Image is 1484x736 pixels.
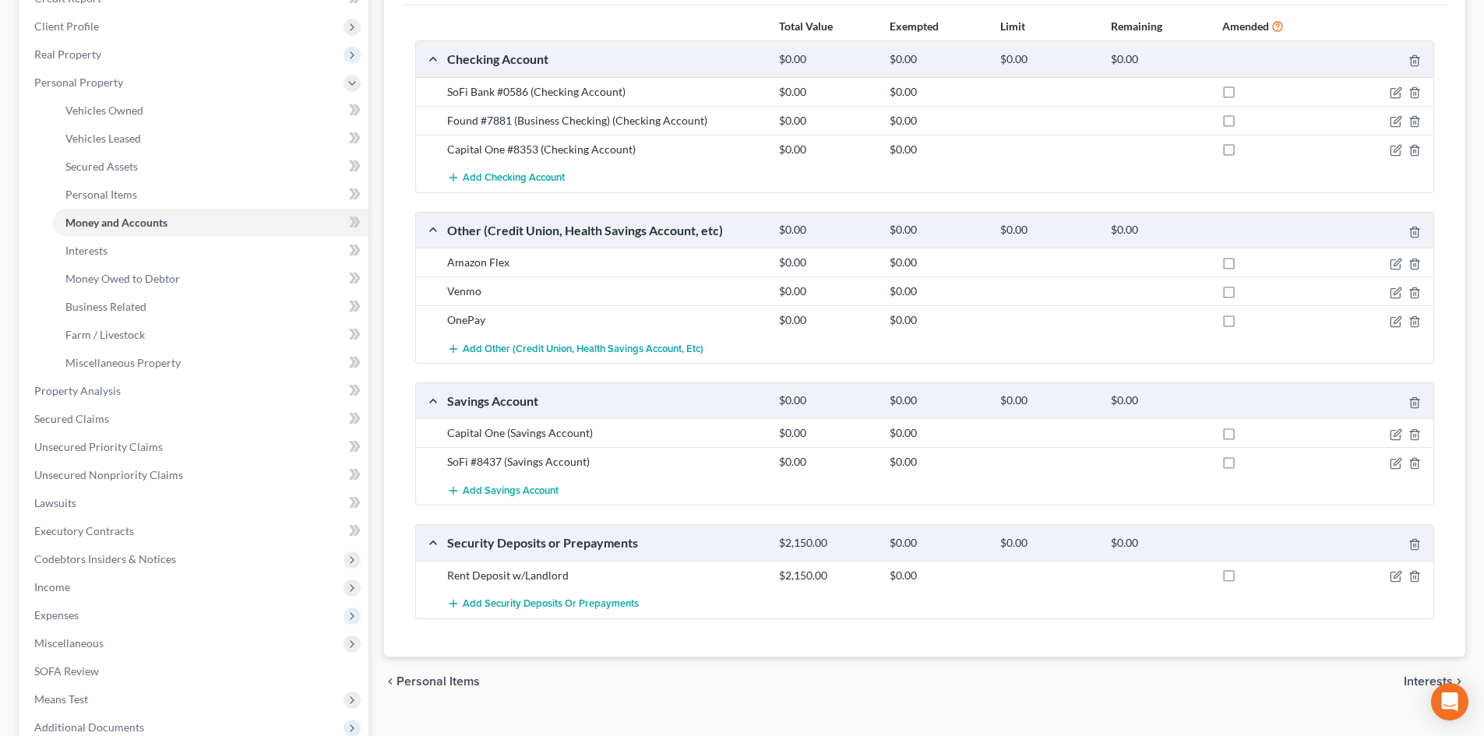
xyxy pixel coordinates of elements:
span: Personal Property [34,76,123,89]
span: Personal Items [65,188,137,201]
span: Secured Claims [34,412,109,425]
a: Unsecured Nonpriority Claims [22,461,368,489]
span: Add Savings Account [463,484,559,497]
a: Interests [53,237,368,265]
div: $0.00 [992,536,1103,551]
a: SOFA Review [22,657,368,685]
div: $0.00 [771,84,882,100]
div: Checking Account [439,51,771,67]
span: Personal Items [397,675,480,688]
span: Money Owed to Debtor [65,272,180,285]
span: Additional Documents [34,720,144,734]
span: Farm / Livestock [65,328,145,341]
span: Interests [65,244,108,257]
div: Open Intercom Messenger [1431,683,1468,720]
a: Executory Contracts [22,517,368,545]
div: $0.00 [992,393,1103,408]
div: $0.00 [771,283,882,299]
span: Vehicles Owned [65,104,143,117]
div: $0.00 [992,223,1103,238]
div: $0.00 [771,255,882,270]
div: $0.00 [882,52,992,67]
i: chevron_right [1453,675,1465,688]
button: Add Savings Account [447,476,559,505]
div: $0.00 [882,454,992,470]
a: Property Analysis [22,377,368,405]
div: $0.00 [1103,223,1214,238]
div: Found #7881 (Business Checking) (Checking Account) [439,113,771,129]
a: Farm / Livestock [53,321,368,349]
span: Means Test [34,692,88,706]
a: Unsecured Priority Claims [22,433,368,461]
div: $0.00 [771,393,882,408]
div: $0.00 [992,52,1103,67]
span: Lawsuits [34,496,76,509]
div: Amazon Flex [439,255,771,270]
div: Capital One (Savings Account) [439,425,771,441]
div: $0.00 [882,84,992,100]
div: $0.00 [882,312,992,328]
strong: Amended [1222,19,1269,33]
div: $0.00 [882,113,992,129]
button: Add Checking Account [447,164,565,192]
button: Interests chevron_right [1404,675,1465,688]
div: Security Deposits or Prepayments [439,534,771,551]
i: chevron_left [384,675,397,688]
span: Add Checking Account [463,172,565,185]
div: $0.00 [1103,52,1214,67]
div: $0.00 [882,568,992,583]
span: Miscellaneous [34,636,104,650]
a: Business Related [53,293,368,321]
strong: Limit [1000,19,1025,33]
div: $0.00 [771,425,882,441]
button: Add Other (Credit Union, Health Savings Account, etc) [447,334,703,363]
strong: Remaining [1111,19,1162,33]
span: Add Other (Credit Union, Health Savings Account, etc) [463,343,703,355]
a: Lawsuits [22,489,368,517]
div: OnePay [439,312,771,328]
div: $0.00 [1103,536,1214,551]
div: $0.00 [1103,393,1214,408]
button: Add Security Deposits or Prepayments [447,590,639,618]
div: $2,150.00 [771,568,882,583]
div: $0.00 [771,142,882,157]
span: Unsecured Priority Claims [34,440,163,453]
a: Miscellaneous Property [53,349,368,377]
span: Client Profile [34,19,99,33]
div: $0.00 [771,454,882,470]
span: Real Property [34,48,101,61]
span: Codebtors Insiders & Notices [34,552,176,565]
div: $0.00 [882,425,992,441]
div: $0.00 [771,312,882,328]
a: Vehicles Owned [53,97,368,125]
strong: Total Value [779,19,833,33]
strong: Exempted [890,19,939,33]
span: Miscellaneous Property [65,356,181,369]
div: Capital One #8353 (Checking Account) [439,142,771,157]
span: Add Security Deposits or Prepayments [463,598,639,611]
span: Vehicles Leased [65,132,141,145]
a: Secured Claims [22,405,368,433]
div: $0.00 [882,223,992,238]
span: Executory Contracts [34,524,134,537]
div: Rent Deposit w/Landlord [439,568,771,583]
a: Secured Assets [53,153,368,181]
button: chevron_left Personal Items [384,675,480,688]
span: Money and Accounts [65,216,167,229]
a: Money Owed to Debtor [53,265,368,293]
span: Business Related [65,300,146,313]
div: $0.00 [771,113,882,129]
span: Interests [1404,675,1453,688]
span: Expenses [34,608,79,622]
div: $0.00 [771,223,882,238]
span: Income [34,580,70,593]
div: $0.00 [882,283,992,299]
div: $0.00 [882,536,992,551]
div: Savings Account [439,393,771,409]
div: SoFi Bank #0586 (Checking Account) [439,84,771,100]
div: Venmo [439,283,771,299]
div: $0.00 [882,393,992,408]
span: Unsecured Nonpriority Claims [34,468,183,481]
div: Other (Credit Union, Health Savings Account, etc) [439,222,771,238]
div: $2,150.00 [771,536,882,551]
